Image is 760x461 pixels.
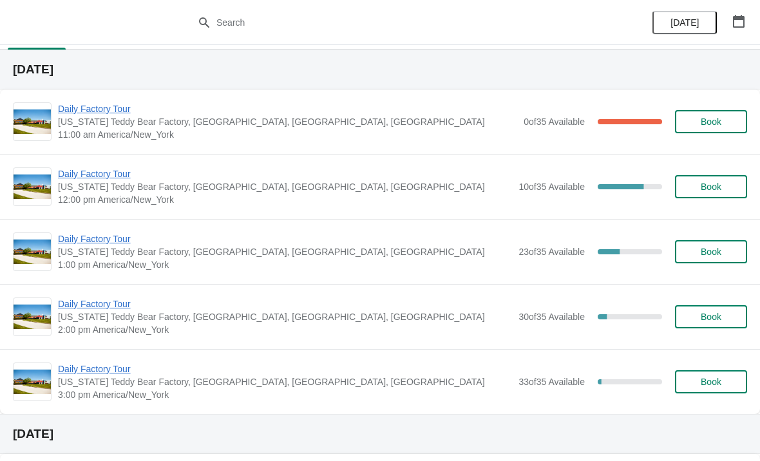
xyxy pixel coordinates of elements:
[58,245,512,258] span: [US_STATE] Teddy Bear Factory, [GEOGRAPHIC_DATA], [GEOGRAPHIC_DATA], [GEOGRAPHIC_DATA]
[58,375,512,388] span: [US_STATE] Teddy Bear Factory, [GEOGRAPHIC_DATA], [GEOGRAPHIC_DATA], [GEOGRAPHIC_DATA]
[58,128,517,141] span: 11:00 am America/New_York
[58,115,517,128] span: [US_STATE] Teddy Bear Factory, [GEOGRAPHIC_DATA], [GEOGRAPHIC_DATA], [GEOGRAPHIC_DATA]
[675,305,747,328] button: Book
[13,428,747,440] h2: [DATE]
[670,17,699,28] span: [DATE]
[58,362,512,375] span: Daily Factory Tour
[701,117,721,127] span: Book
[701,312,721,322] span: Book
[675,370,747,393] button: Book
[701,247,721,257] span: Book
[58,388,512,401] span: 3:00 pm America/New_York
[13,63,747,76] h2: [DATE]
[58,323,512,336] span: 2:00 pm America/New_York
[14,240,51,265] img: Daily Factory Tour | Vermont Teddy Bear Factory, Shelburne Road, Shelburne, VT, USA | 1:00 pm Ame...
[14,370,51,395] img: Daily Factory Tour | Vermont Teddy Bear Factory, Shelburne Road, Shelburne, VT, USA | 3:00 pm Ame...
[58,167,512,180] span: Daily Factory Tour
[58,258,512,271] span: 1:00 pm America/New_York
[58,180,512,193] span: [US_STATE] Teddy Bear Factory, [GEOGRAPHIC_DATA], [GEOGRAPHIC_DATA], [GEOGRAPHIC_DATA]
[518,377,585,387] span: 33 of 35 Available
[216,11,570,34] input: Search
[58,232,512,245] span: Daily Factory Tour
[675,110,747,133] button: Book
[524,117,585,127] span: 0 of 35 Available
[675,175,747,198] button: Book
[58,297,512,310] span: Daily Factory Tour
[701,182,721,192] span: Book
[14,174,51,200] img: Daily Factory Tour | Vermont Teddy Bear Factory, Shelburne Road, Shelburne, VT, USA | 12:00 pm Am...
[518,247,585,257] span: 23 of 35 Available
[701,377,721,387] span: Book
[58,193,512,206] span: 12:00 pm America/New_York
[518,312,585,322] span: 30 of 35 Available
[518,182,585,192] span: 10 of 35 Available
[14,305,51,330] img: Daily Factory Tour | Vermont Teddy Bear Factory, Shelburne Road, Shelburne, VT, USA | 2:00 pm Ame...
[58,102,517,115] span: Daily Factory Tour
[58,310,512,323] span: [US_STATE] Teddy Bear Factory, [GEOGRAPHIC_DATA], [GEOGRAPHIC_DATA], [GEOGRAPHIC_DATA]
[652,11,717,34] button: [DATE]
[14,109,51,135] img: Daily Factory Tour | Vermont Teddy Bear Factory, Shelburne Road, Shelburne, VT, USA | 11:00 am Am...
[675,240,747,263] button: Book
